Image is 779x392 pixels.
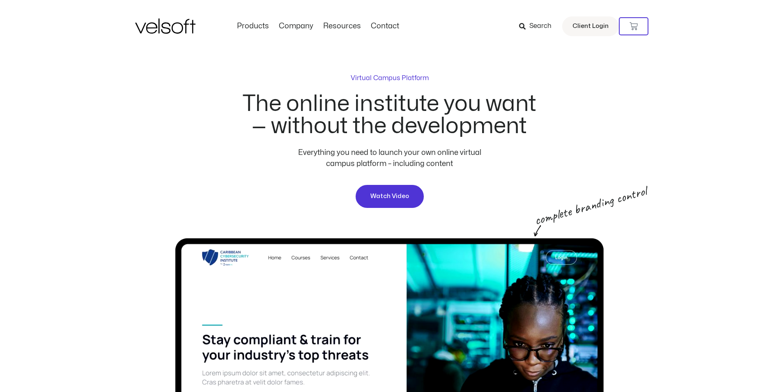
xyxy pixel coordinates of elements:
[318,22,366,31] a: ResourcesMenu Toggle
[370,191,409,201] span: Watch Video
[285,147,495,169] p: Everything you need to launch your own online virtual campus platform – including content
[572,21,609,32] span: Client Login
[519,19,557,33] a: Search
[274,22,318,31] a: CompanyMenu Toggle
[351,73,429,83] p: Virtual Campus Platform
[232,22,404,31] nav: Menu
[355,184,425,209] a: Watch Video
[366,22,404,31] a: ContactMenu Toggle
[529,21,552,32] span: Search
[232,22,274,31] a: ProductsMenu Toggle
[242,93,538,137] h2: The online institute you want — without the development
[562,16,619,36] a: Client Login
[533,196,604,227] p: complete branding control
[135,18,195,34] img: Velsoft Training Materials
